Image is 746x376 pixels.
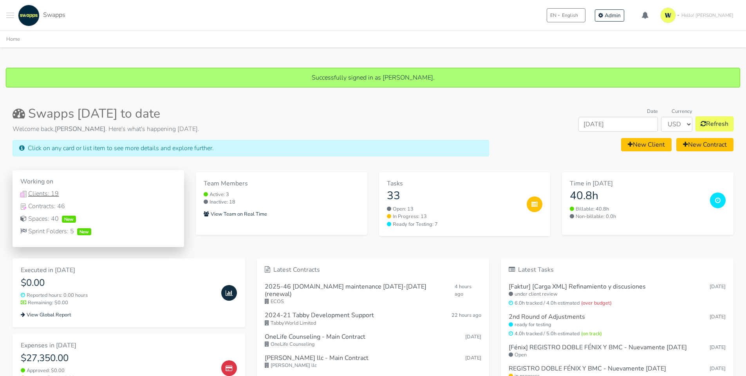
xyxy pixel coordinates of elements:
[204,191,359,198] small: Active: 3
[605,12,621,19] span: Admin
[581,330,602,337] span: (on track)
[20,189,176,198] a: Clients IconClients: 19
[265,320,482,327] small: TabbyWorld Limited
[20,227,176,236] div: Sprint Folders: 5
[20,214,176,223] div: Spaces: 40
[562,172,733,235] a: Time in [DATE] 40.8h Billable: 40.8h Non-billable: 0.0h
[681,12,733,19] span: Hello! [PERSON_NAME]
[204,198,359,206] small: Inactive: 18
[20,202,176,211] div: Contracts: 46
[509,330,726,338] small: 4.0h tracked / 5.0h estimated
[465,333,481,340] span: Sep 25, 2025 17:57
[455,283,471,298] span: Oct 01, 2025 11:12
[710,344,726,351] small: [DATE]
[18,5,40,26] img: swapps-linkedin-v2.jpg
[20,227,176,236] a: Sprint Folders: 5New
[509,344,687,351] h6: [Fénix] REGISTRO DOBLE FÉNIX Y BMC - Nuevamente [DATE]
[509,300,726,307] small: 6.0h tracked / 4.0h estimated
[672,108,692,115] label: Currency
[265,330,482,351] a: OneLife Counseling - Main Contract [DATE] OneLife Counseling
[265,298,482,305] small: ECOS
[509,313,585,321] h6: 2nd Round of Adjustments
[710,283,726,291] small: [DATE]
[21,299,215,307] small: Remaining: $0.00
[43,11,65,19] span: Swapps
[265,341,482,348] small: OneLife Counseling
[20,203,27,210] img: Contracts Icon
[204,180,359,187] h6: Team Members
[6,5,14,26] button: Toggle navigation menu
[14,73,732,82] p: Successfully signed in as [PERSON_NAME].
[20,178,176,185] h6: Working on
[265,362,482,369] small: [PERSON_NAME] llc
[509,365,666,372] h6: REGISTRO DOBLE FÉNIX Y BMC - Nuevamente [DATE]
[55,125,105,133] strong: [PERSON_NAME]
[13,140,489,156] div: Click on any card or list item to see more details and explore further.
[265,312,374,319] h6: 2024-21 Tabby Development Support
[21,311,71,318] small: View Global Report
[13,124,489,134] p: Welcome back, . Here's what's happening [DATE].
[509,351,726,359] small: Open
[265,266,482,274] h6: Latest Contracts
[77,228,91,235] span: New
[265,309,482,330] a: 2024-21 Tabby Development Support 22 hours ago TabbyWorld Limited
[20,189,176,198] div: Clients: 19
[509,321,726,329] small: ready for testing
[647,108,658,115] label: Date
[387,180,521,187] h6: Tasks
[62,216,76,223] span: New
[265,351,482,372] a: [PERSON_NAME] llc - Main Contract [DATE] [PERSON_NAME] llc
[509,310,726,341] a: 2nd Round of Adjustments [DATE] ready for testing 4.0h tracked / 5.0h estimated(on track)
[387,213,521,220] a: In Progress: 13
[265,280,482,309] a: 2025-46 [DOMAIN_NAME] maintenance [DATE]-[DATE] (renewal) 4 hours ago ECOS
[13,258,245,327] a: Executed in [DATE] $0.00 Reported hours: 0.00 hours Remaining: $0.00 View Global Report
[465,354,481,361] span: Sep 25, 2025 17:57
[21,267,215,274] h6: Executed in [DATE]
[387,189,521,203] h3: 33
[6,36,20,43] a: Home
[509,280,726,311] a: [Faktur] [Carga XML] Refinamiento y discusiones [DATE] under client review 6.0h tracked / 4.0h es...
[21,292,215,299] small: Reported hours: 0.00 hours
[16,5,65,26] a: Swapps
[562,12,578,19] span: English
[13,106,489,121] h2: Swapps [DATE] to date
[547,8,585,22] button: ENEnglish
[660,7,676,23] img: isotipo-3-3e143c57.png
[657,4,740,26] a: Hello! [PERSON_NAME]
[570,205,704,213] small: Billable: 40.8h
[595,9,624,22] a: Admin
[676,138,733,151] a: New Contract
[509,266,726,274] h6: Latest Tasks
[265,333,365,341] h6: OneLife Counseling - Main Contract
[21,277,215,289] h4: $0.00
[509,283,646,291] h6: [Faktur] [Carga XML] Refinamiento y discusiones
[695,116,733,131] button: Refresh
[20,202,176,211] a: Contracts IconContracts: 46
[621,138,672,151] a: New Client
[21,367,215,374] small: Approved: $0.00
[20,214,176,223] a: Spaces: 40New
[570,180,704,187] h6: Time in [DATE]
[387,180,521,202] a: Tasks 33
[581,300,612,307] span: (over budget)
[570,189,704,203] h3: 40.8h
[265,354,368,362] h6: [PERSON_NAME] llc - Main Contract
[509,291,726,298] small: under client review
[21,342,215,349] h6: Expenses in [DATE]
[452,312,481,319] span: Sep 30, 2025 17:32
[196,172,367,235] a: Team Members Active: 3 Inactive: 18 View Team on Real Time
[570,213,704,220] small: Non-billable: 0.0h
[710,365,726,372] small: [DATE]
[509,341,726,362] a: [Fénix] REGISTRO DOBLE FÉNIX Y BMC - Nuevamente [DATE] [DATE] Open
[20,191,27,197] img: Clients Icon
[204,211,267,218] small: View Team on Real Time
[21,352,215,364] h4: $27,350.00
[387,205,521,213] a: Open: 13
[710,313,726,321] small: [DATE]
[265,283,455,298] h6: 2025-46 [DOMAIN_NAME] maintenance [DATE]-[DATE] (renewal)
[387,221,521,228] a: Ready for Testing: 7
